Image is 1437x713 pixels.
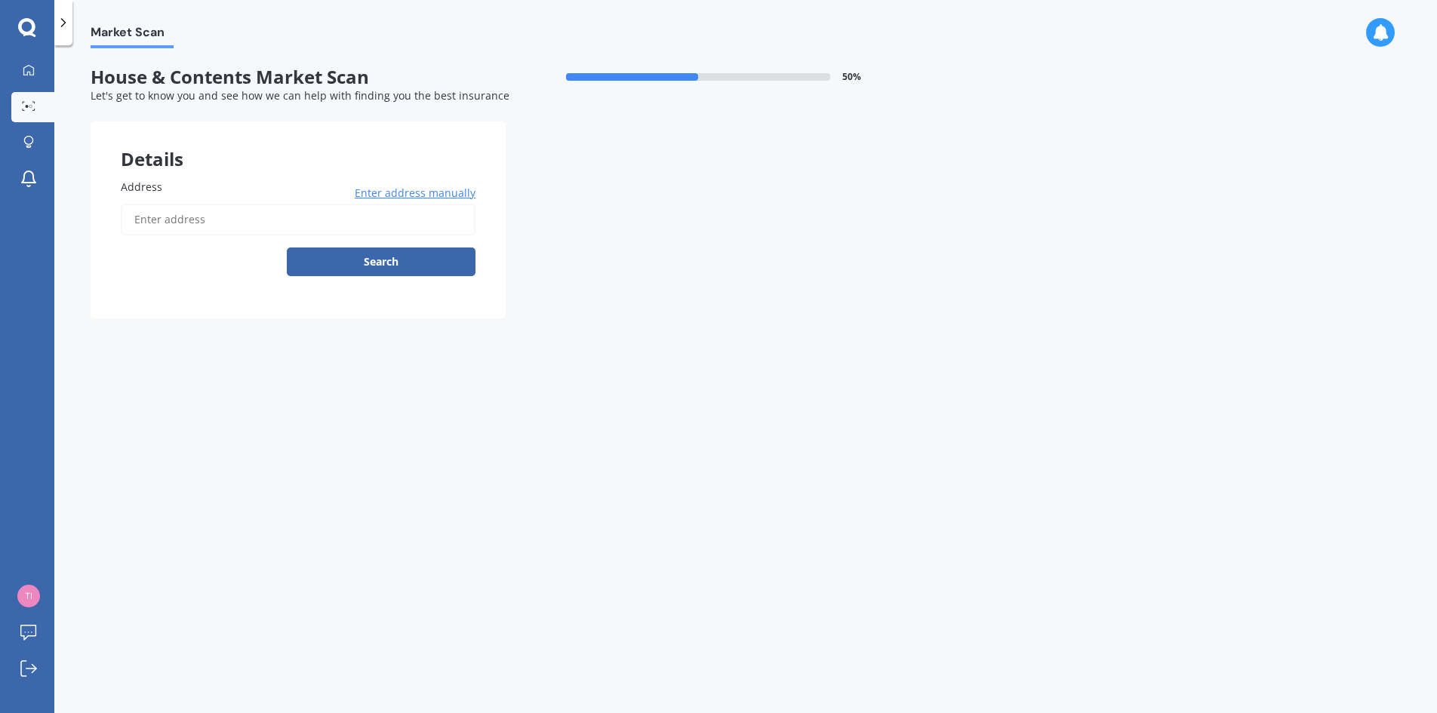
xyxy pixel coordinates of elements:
[91,25,174,45] span: Market Scan
[91,121,506,167] div: Details
[121,180,162,194] span: Address
[91,66,506,88] span: House & Contents Market Scan
[842,72,861,82] span: 50 %
[121,204,475,235] input: Enter address
[91,88,509,103] span: Let's get to know you and see how we can help with finding you the best insurance
[17,585,40,607] img: 102c3d3fe0eaf8d320a666d8c3c235fb
[355,186,475,201] span: Enter address manually
[287,247,475,276] button: Search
